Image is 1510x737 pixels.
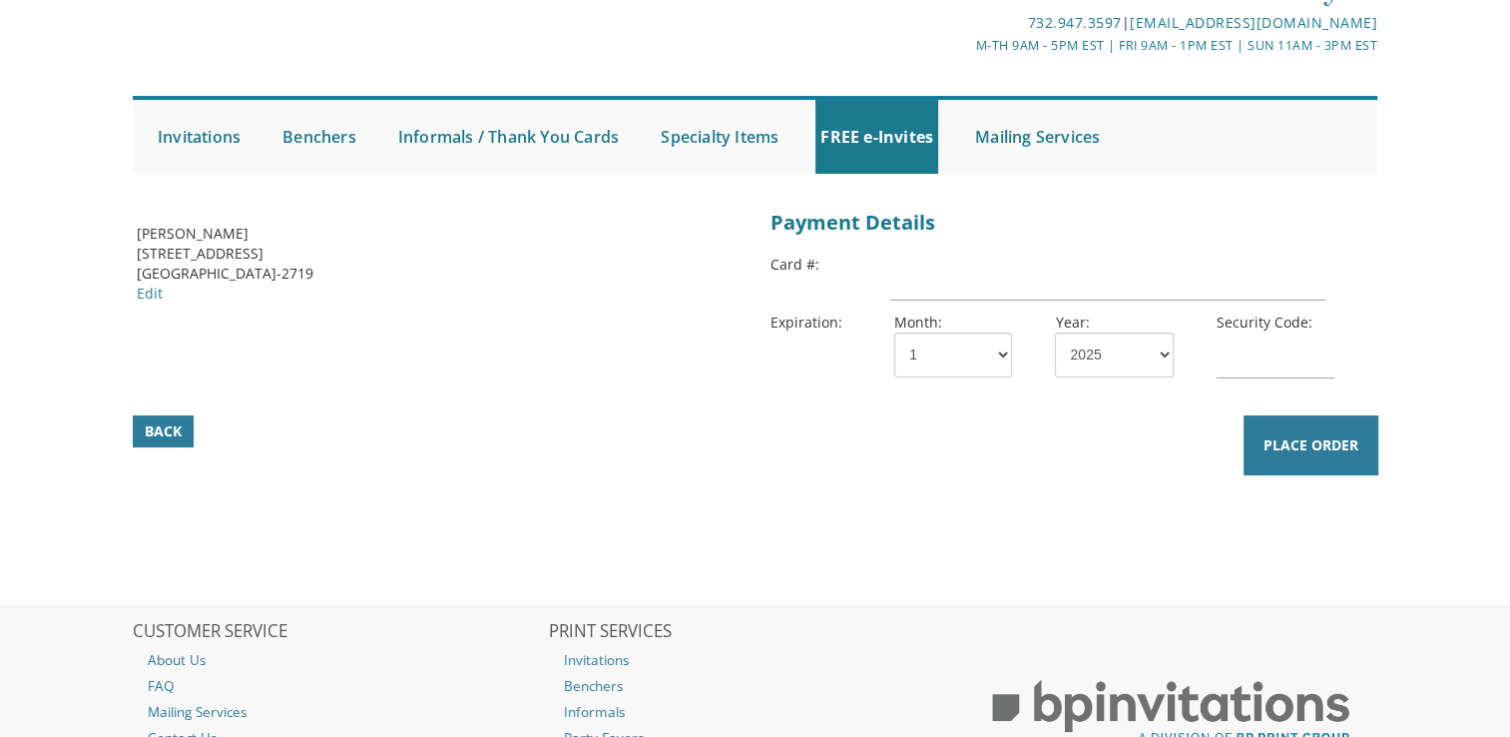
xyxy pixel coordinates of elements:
div: Year: [1040,313,1201,377]
a: FREE e-Invites [815,100,938,174]
span: Place Order [1263,435,1358,455]
div: Expiration: [770,311,891,335]
p: [GEOGRAPHIC_DATA]-2719 [137,264,741,284]
a: Benchers [277,100,361,174]
div: Security Code: [1202,313,1362,386]
div: M-Th 9am - 5pm EST | Fri 9am - 1pm EST | Sun 11am - 3pm EST [549,35,1377,56]
div: Payment Details [770,204,1374,243]
a: [EMAIL_ADDRESS][DOMAIN_NAME] [1130,13,1377,32]
div: | [549,11,1377,35]
a: About Us [133,647,546,673]
div: Month: [879,313,1040,377]
a: Informals [549,699,962,725]
a: Mailing Services [970,100,1105,174]
p: [STREET_ADDRESS] [137,244,741,264]
a: Specialty Items [656,100,783,174]
div: Card #: [770,253,891,277]
a: Informals / Thank You Cards [393,100,624,174]
a: Back [133,415,194,447]
a: 732.947.3597 [1027,13,1121,32]
a: Edit [137,284,163,303]
button: Place Order [1244,415,1378,475]
h2: PRINT SERVICES [549,622,962,642]
span: Back [145,421,182,441]
p: [PERSON_NAME] [137,224,741,244]
a: Invitations [549,647,962,673]
h2: CUSTOMER SERVICE [133,622,546,642]
a: Invitations [153,100,246,174]
a: Benchers [549,673,962,699]
a: Mailing Services [133,699,546,725]
a: FAQ [133,673,546,699]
